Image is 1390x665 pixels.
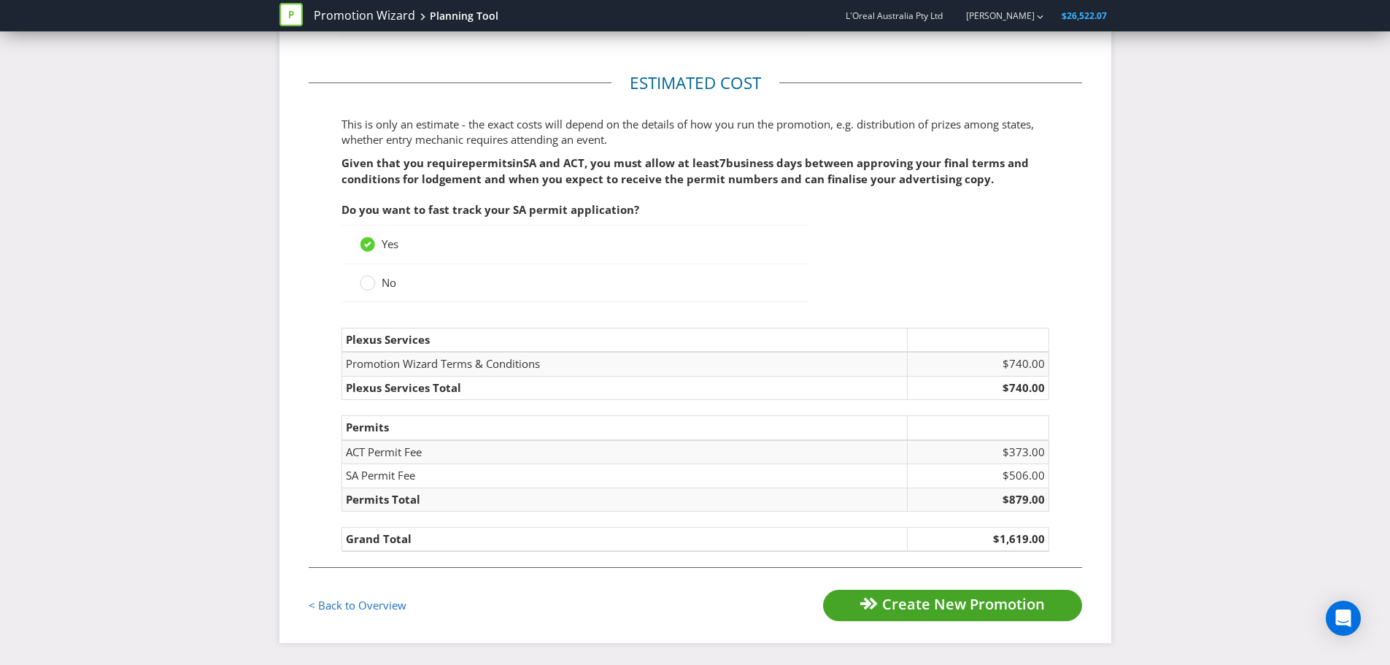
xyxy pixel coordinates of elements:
[314,7,415,24] a: Promotion Wizard
[341,155,468,170] span: Given that you require
[951,9,1035,22] a: [PERSON_NAME]
[907,527,1049,551] td: $1,619.00
[341,328,907,352] td: Plexus Services
[907,352,1049,376] td: $740.00
[382,275,396,290] span: No
[907,376,1049,399] td: $740.00
[341,440,907,464] td: ACT Permit Fee
[341,527,907,551] td: Grand Total
[907,464,1049,488] td: $506.00
[341,376,907,399] td: Plexus Services Total
[341,416,907,440] td: Permits
[823,590,1082,621] button: Create New Promotion
[341,117,1049,148] p: This is only an estimate - the exact costs will depend on the details of how you run the promotio...
[611,72,779,95] legend: Estimated cost
[907,488,1049,511] td: $879.00
[341,155,1029,185] span: business days between approving your final terms and conditions for lodgement and when you expect...
[1062,9,1107,22] span: $26,522.07
[882,594,1045,614] span: Create New Promotion
[523,155,584,170] span: SA and ACT
[584,155,719,170] span: , you must allow at least
[468,155,512,170] span: permits
[309,598,406,612] a: < Back to Overview
[430,9,498,23] div: Planning Tool
[341,464,907,488] td: SA Permit Fee
[341,488,907,511] td: Permits Total
[341,352,907,376] td: Promotion Wizard Terms & Conditions
[907,440,1049,464] td: $373.00
[846,9,943,22] span: L'Oreal Australia Pty Ltd
[341,202,639,217] span: Do you want to fast track your SA permit application?
[512,155,523,170] span: in
[382,237,398,251] span: Yes
[1326,601,1361,636] div: Open Intercom Messenger
[719,155,726,170] span: 7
